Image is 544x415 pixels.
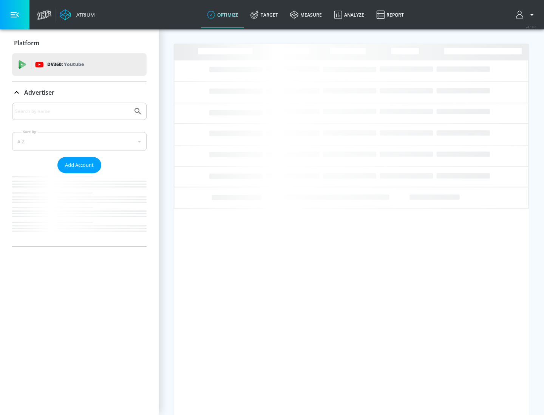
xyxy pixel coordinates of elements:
nav: list of Advertiser [12,173,147,246]
a: optimize [201,1,244,28]
p: Advertiser [24,88,54,97]
button: Add Account [57,157,101,173]
p: Youtube [64,60,84,68]
label: Sort By [22,129,38,134]
p: DV360: [47,60,84,69]
p: Platform [14,39,39,47]
div: Platform [12,32,147,54]
span: Add Account [65,161,94,169]
a: Atrium [60,9,95,20]
div: DV360: Youtube [12,53,147,76]
div: Atrium [73,11,95,18]
div: A-Z [12,132,147,151]
a: Target [244,1,284,28]
div: Advertiser [12,82,147,103]
input: Search by name [15,106,130,116]
a: measure [284,1,328,28]
a: Report [370,1,410,28]
a: Analyze [328,1,370,28]
span: v 4.19.0 [526,25,536,29]
div: Advertiser [12,103,147,246]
